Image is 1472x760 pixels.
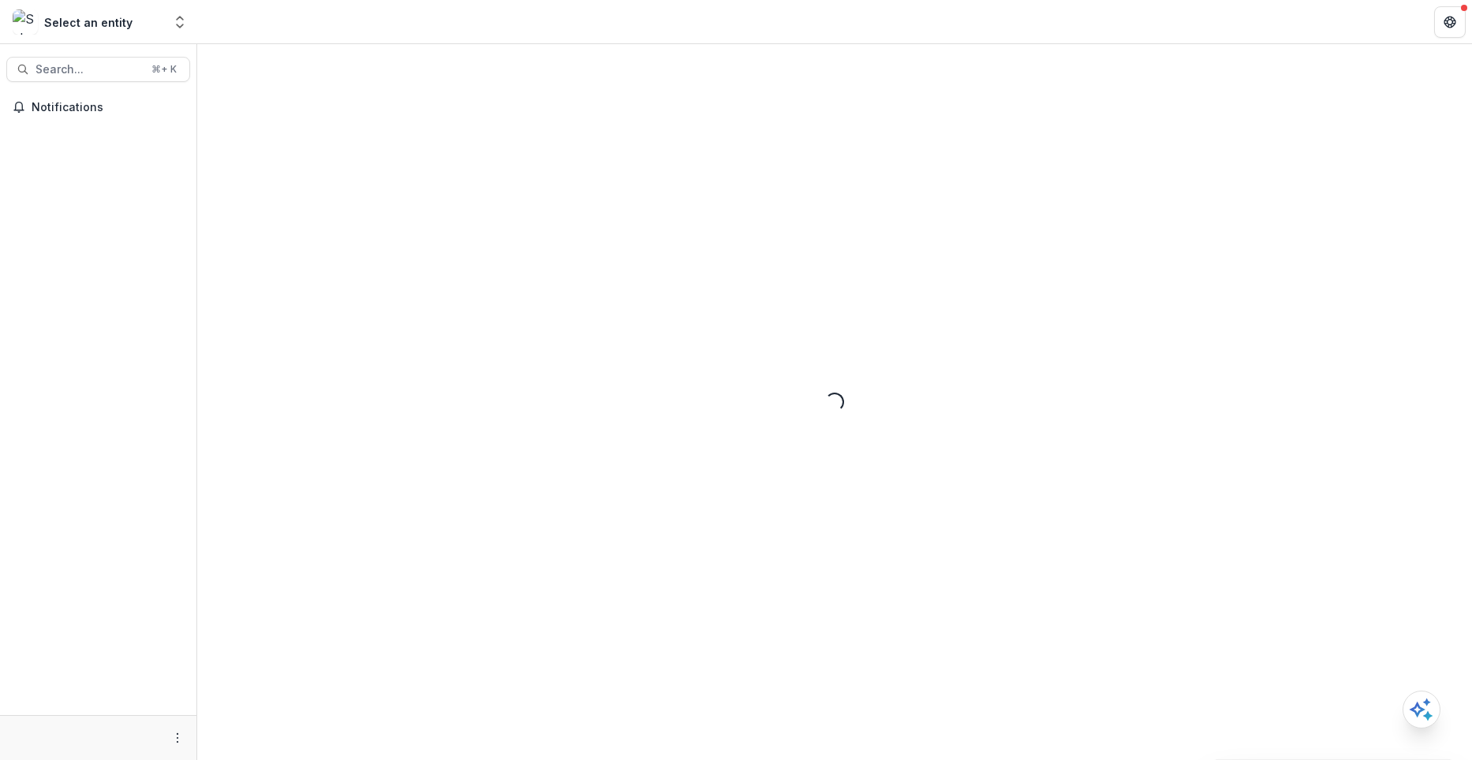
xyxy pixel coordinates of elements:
span: Notifications [32,101,184,114]
button: Search... [6,57,190,82]
button: More [168,728,187,747]
div: Select an entity [44,14,133,31]
button: Open AI Assistant [1403,691,1440,728]
span: Search... [35,63,142,76]
button: Get Help [1434,6,1466,38]
div: ⌘ + K [148,61,180,78]
button: Open entity switcher [169,6,191,38]
button: Notifications [6,95,190,120]
img: Select an entity [13,9,38,35]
